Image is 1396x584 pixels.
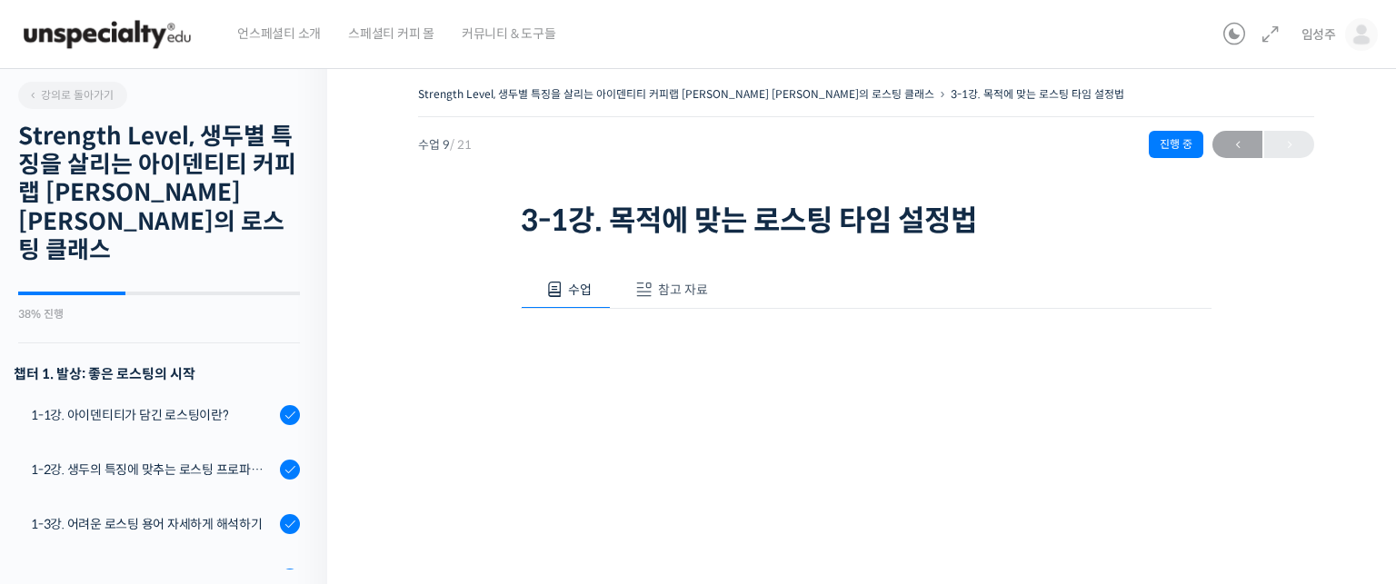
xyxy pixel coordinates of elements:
[521,203,1212,238] h1: 3-1강. 목적에 맞는 로스팅 타임 설정법
[18,309,300,320] div: 38% 진행
[1149,131,1203,158] div: 진행 중
[568,282,592,298] span: 수업
[1212,131,1262,158] a: ←이전
[31,405,274,425] div: 1-1강. 아이덴티티가 담긴 로스팅이란?
[18,123,300,264] h2: Strength Level, 생두별 특징을 살리는 아이덴티티 커피랩 [PERSON_NAME] [PERSON_NAME]의 로스팅 클래스
[27,88,114,102] span: 강의로 돌아가기
[1212,133,1262,157] span: ←
[18,82,127,109] a: 강의로 돌아가기
[951,87,1124,101] a: 3-1강. 목적에 맞는 로스팅 타임 설정법
[14,361,300,386] h3: 챕터 1. 발상: 좋은 로스팅의 시작
[31,514,274,534] div: 1-3강. 어려운 로스팅 용어 자세하게 해석하기
[418,139,472,151] span: 수업 9
[450,137,472,153] span: / 21
[1301,26,1336,43] span: 임성주
[418,87,934,101] a: Strength Level, 생두별 특징을 살리는 아이덴티티 커피랩 [PERSON_NAME] [PERSON_NAME]의 로스팅 클래스
[658,282,708,298] span: 참고 자료
[31,460,274,480] div: 1-2강. 생두의 특징에 맞추는 로스팅 프로파일 'Stength Level'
